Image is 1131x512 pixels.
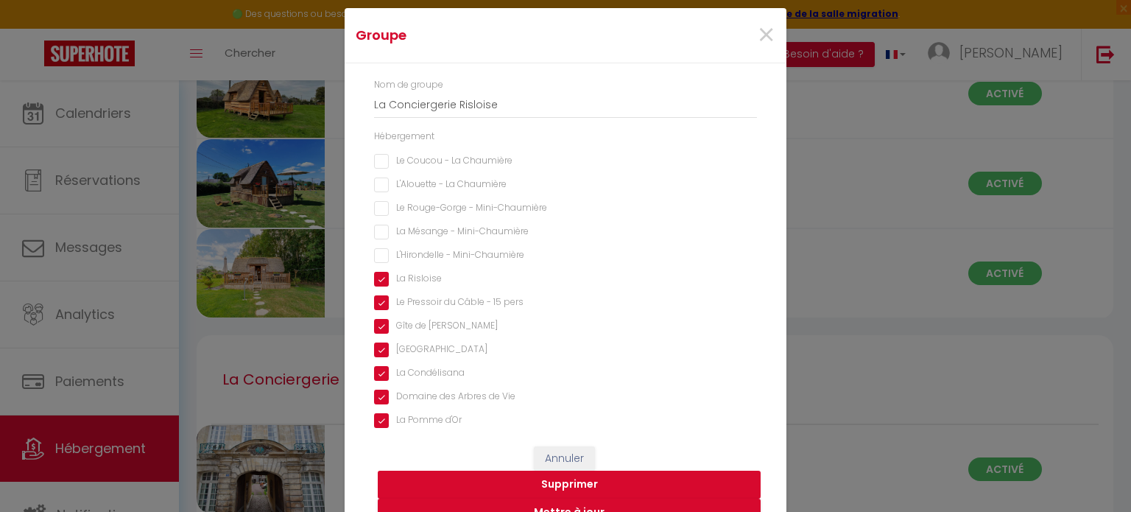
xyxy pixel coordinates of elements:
iframe: Chat [1068,446,1120,501]
button: Close [757,20,775,52]
button: Ouvrir le widget de chat LiveChat [12,6,56,50]
button: Supprimer [378,471,761,499]
div: Hébergement [374,130,757,144]
label: Nom de groupe [374,78,443,92]
button: Annuler [534,446,595,471]
span: × [757,13,775,57]
h4: Groupe [356,25,629,46]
